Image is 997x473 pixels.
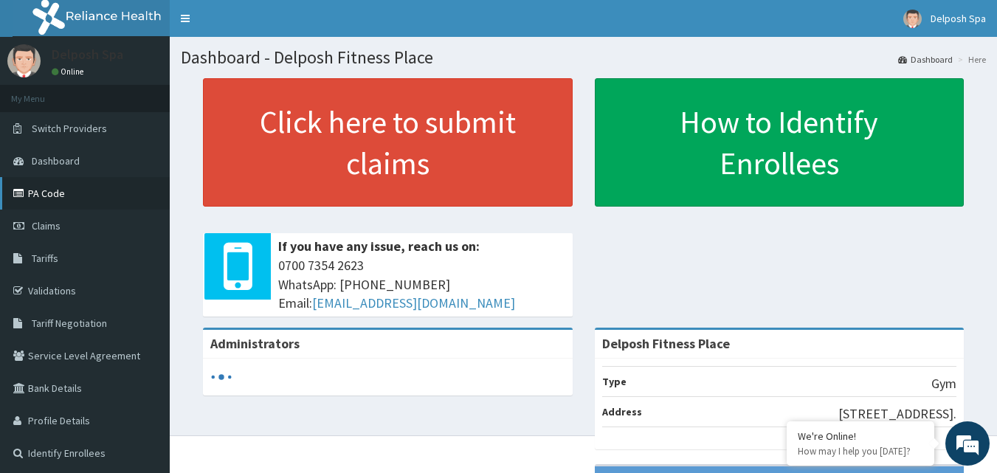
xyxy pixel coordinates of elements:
[798,445,923,458] p: How may I help you today?
[595,78,965,207] a: How to Identify Enrollees
[32,154,80,168] span: Dashboard
[602,375,627,388] b: Type
[798,429,923,443] div: We're Online!
[52,66,87,77] a: Online
[7,44,41,77] img: User Image
[181,48,986,67] h1: Dashboard - Delposh Fitness Place
[32,122,107,135] span: Switch Providers
[210,335,300,352] b: Administrators
[210,366,232,388] svg: audio-loading
[931,374,956,393] p: Gym
[203,78,573,207] a: Click here to submit claims
[278,256,565,313] span: 0700 7354 2623 WhatsApp: [PHONE_NUMBER] Email:
[32,219,61,232] span: Claims
[838,404,956,424] p: [STREET_ADDRESS].
[52,48,123,61] p: Delposh Spa
[602,405,642,418] b: Address
[32,252,58,265] span: Tariffs
[931,12,986,25] span: Delposh Spa
[954,53,986,66] li: Here
[898,53,953,66] a: Dashboard
[312,294,515,311] a: [EMAIL_ADDRESS][DOMAIN_NAME]
[602,335,730,352] strong: Delposh Fitness Place
[278,238,480,255] b: If you have any issue, reach us on:
[903,10,922,28] img: User Image
[32,317,107,330] span: Tariff Negotiation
